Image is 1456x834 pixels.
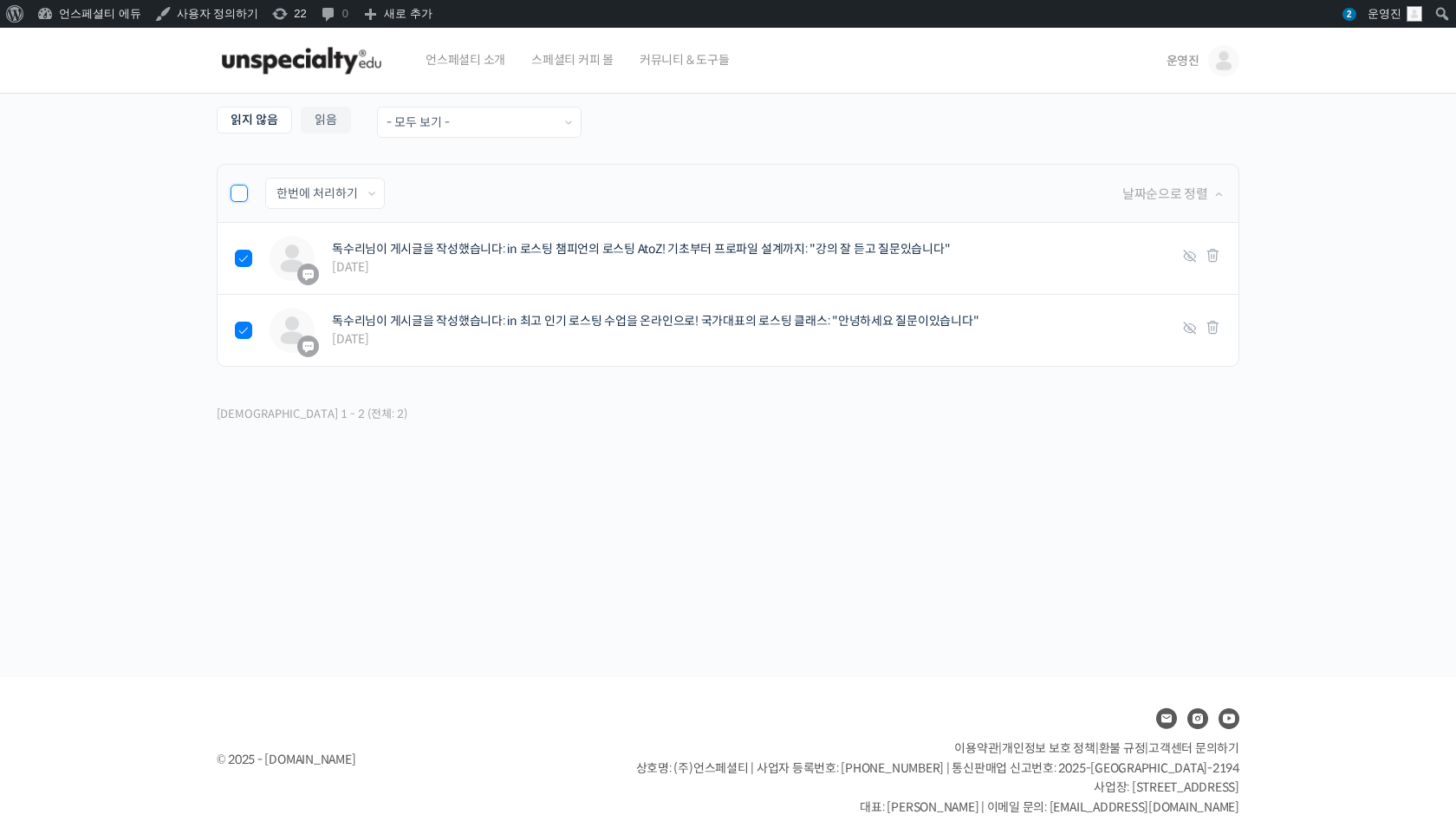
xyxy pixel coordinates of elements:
a: 스페셜티 커피 몰 [523,28,622,94]
a: 운영진 [1167,28,1239,94]
span: 고객센터 문의하기 [1148,740,1239,756]
span: 대화 [159,577,179,590]
span: 2 [1342,8,1356,21]
a: 독수리님이 게시글을 작성했습니다: in 최고 인기 로스팅 수업을 온라인으로! 국가대표의 로스팅 클래스: "안녕하세요 질문이있습니다" [332,313,978,329]
img: 프로필 사진 [270,236,315,281]
img: 프로필 사진 [270,308,315,353]
span: 언스페셜티 소개 [426,27,505,93]
nav: Sub Menu [217,107,351,138]
span: [DATE] [332,259,1172,276]
span: 스페셜티 커피 몰 [531,27,614,93]
a: Oldest First [1212,182,1225,205]
a: 환불 규정 [1099,740,1146,756]
p: | | | 상호명: (주)언스페셜티 | 사업자 등록번호: [PHONE_NUMBER] | 통신판매업 신고번호: 2025-[GEOGRAPHIC_DATA]-2194 사업장: [ST... [636,739,1239,817]
a: 설정 [224,550,333,593]
div: | [1172,319,1221,342]
a: 커뮤니티 & 도구들 [631,28,738,94]
div: | [1172,247,1221,270]
a: 언스페셜티 소개 [417,28,514,94]
div: 날짜순으로 정렬 [1122,181,1225,205]
a: 개인정보 보호 정책 [1002,740,1095,756]
a: 이용약관 [954,740,998,756]
span: 설정 [268,576,289,590]
span: 커뮤니티 & 도구들 [640,27,730,93]
a: 대화 [114,550,224,593]
span: 운영진 [1167,53,1199,68]
div: © 2025 - [DOMAIN_NAME] [217,748,593,772]
a: 읽음 [301,107,351,134]
span: [DATE] [332,331,1172,348]
a: 독수리님이 게시글을 작성했습니다: in 로스팅 챔피언의 로스팅 AtoZ! 기초부터 프로파일 설계까지: "강의 잘 듣고 질문있습니다" [332,241,950,257]
a: 읽지 않음 [217,107,292,134]
span: 홈 [55,576,65,590]
a: 홈 [5,550,114,593]
p: [DEMOGRAPHIC_DATA] 1 - 2 (전체: 2) [217,402,407,426]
